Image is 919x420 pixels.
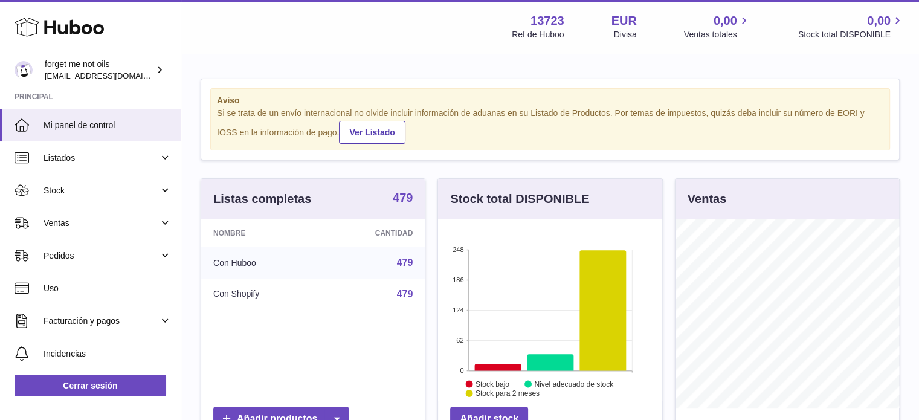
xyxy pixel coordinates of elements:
[512,29,564,40] div: Ref de Huboo
[460,367,464,374] text: 0
[44,283,172,294] span: Uso
[535,380,614,388] text: Nivel adecuado de stock
[339,121,405,144] a: Ver Listado
[867,13,891,29] span: 0,00
[476,380,509,388] text: Stock bajo
[44,250,159,262] span: Pedidos
[213,191,311,207] h3: Listas completas
[453,276,463,283] text: 186
[45,71,178,80] span: [EMAIL_ADDRESS][DOMAIN_NAME]
[320,219,425,247] th: Cantidad
[611,13,637,29] strong: EUR
[15,61,33,79] img: internalAdmin-13723@internal.huboo.com
[201,247,320,279] td: Con Huboo
[798,29,904,40] span: Stock total DISPONIBLE
[393,192,413,204] strong: 479
[44,348,172,360] span: Incidencias
[714,13,737,29] span: 0,00
[397,289,413,299] a: 479
[44,185,159,196] span: Stock
[614,29,637,40] div: Divisa
[530,13,564,29] strong: 13723
[457,337,464,344] text: 62
[44,152,159,164] span: Listados
[688,191,726,207] h3: Ventas
[453,306,463,314] text: 124
[201,219,320,247] th: Nombre
[453,246,463,253] text: 248
[476,389,540,398] text: Stock para 2 meses
[44,120,172,131] span: Mi panel de control
[45,59,153,82] div: forget me not oils
[201,279,320,310] td: Con Shopify
[217,95,883,106] strong: Aviso
[684,13,751,40] a: 0,00 Ventas totales
[450,191,589,207] h3: Stock total DISPONIBLE
[44,315,159,327] span: Facturación y pagos
[397,257,413,268] a: 479
[44,218,159,229] span: Ventas
[15,375,166,396] a: Cerrar sesión
[684,29,751,40] span: Ventas totales
[217,108,883,144] div: Si se trata de un envío internacional no olvide incluir información de aduanas en su Listado de P...
[798,13,904,40] a: 0,00 Stock total DISPONIBLE
[393,192,413,206] a: 479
